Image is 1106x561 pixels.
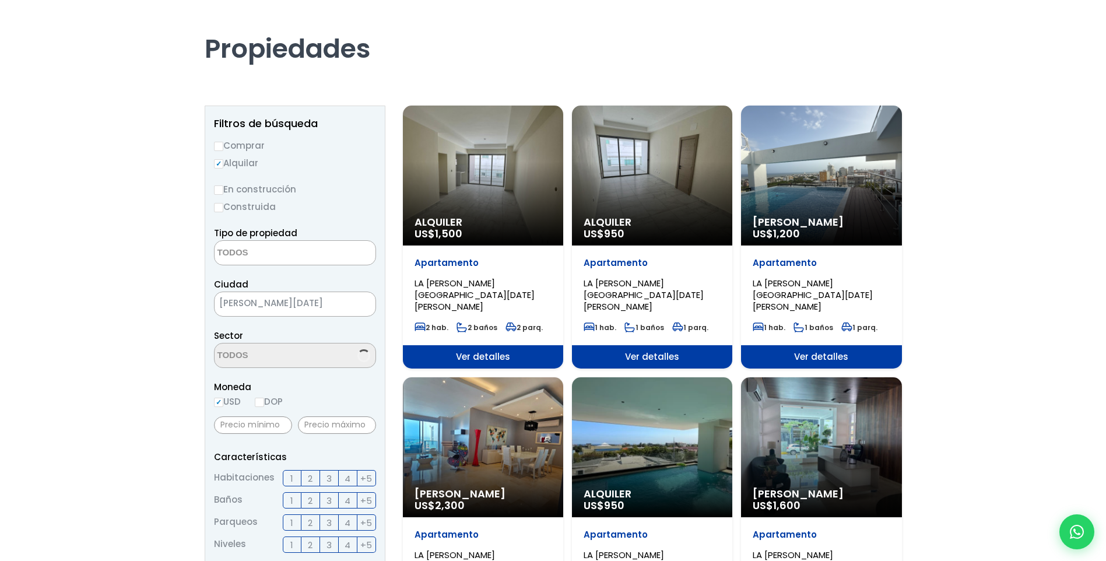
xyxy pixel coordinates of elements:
span: SANTO DOMINGO DE GUZMÁN [214,292,376,317]
label: En construcción [214,182,376,197]
span: 4 [345,538,350,552]
label: Comprar [214,138,376,153]
span: US$ [584,498,624,513]
span: 1,500 [435,226,462,241]
span: 950 [604,226,624,241]
span: Alquiler [584,216,721,228]
span: +5 [360,493,372,508]
span: 3 [326,493,332,508]
span: × [358,299,364,310]
span: +5 [360,538,372,552]
span: Ciudad [214,278,248,290]
span: 1 hab. [753,322,785,332]
label: Construida [214,199,376,214]
span: 2 parq. [505,322,543,332]
span: Sector [214,329,243,342]
label: USD [214,394,241,409]
span: Habitaciones [214,470,275,486]
span: 1 baños [624,322,664,332]
span: 1 [290,471,293,486]
p: Apartamento [584,529,721,541]
span: Tipo de propiedad [214,227,297,239]
span: Ver detalles [572,345,732,369]
input: Alquilar [214,159,223,169]
span: Alquiler [584,488,721,500]
span: US$ [753,226,800,241]
input: Construida [214,203,223,212]
p: Apartamento [415,529,552,541]
span: Ver detalles [403,345,563,369]
input: Precio máximo [298,416,376,434]
span: 1 [290,493,293,508]
span: 1 baños [793,322,833,332]
p: Apartamento [753,257,890,269]
span: 1,600 [773,498,800,513]
span: Parqueos [214,514,258,531]
span: LA [PERSON_NAME][GEOGRAPHIC_DATA][DATE][PERSON_NAME] [415,277,535,313]
span: US$ [415,226,462,241]
span: 4 [345,516,350,530]
span: 1 parq. [672,322,708,332]
span: 2,300 [435,498,465,513]
input: DOP [255,398,264,407]
input: En construcción [214,185,223,195]
input: Precio mínimo [214,416,292,434]
span: 1,200 [773,226,800,241]
span: 1 [290,516,293,530]
span: 4 [345,471,350,486]
label: Alquilar [214,156,376,170]
span: +5 [360,516,372,530]
span: +5 [360,471,372,486]
span: 2 [308,471,313,486]
span: 1 hab. [584,322,616,332]
a: Alquiler US$1,500 Apartamento LA [PERSON_NAME][GEOGRAPHIC_DATA][DATE][PERSON_NAME] 2 hab. 2 baños... [403,106,563,369]
textarea: Search [215,241,328,266]
span: SANTO DOMINGO DE GUZMÁN [215,295,346,311]
p: Apartamento [584,257,721,269]
span: 3 [326,516,332,530]
span: US$ [415,498,465,513]
span: 3 [326,538,332,552]
span: 2 [308,538,313,552]
span: 1 parq. [841,322,877,332]
input: Comprar [214,142,223,151]
span: [PERSON_NAME] [415,488,552,500]
a: Alquiler US$950 Apartamento LA [PERSON_NAME][GEOGRAPHIC_DATA][DATE][PERSON_NAME] 1 hab. 1 baños 1... [572,106,732,369]
span: US$ [753,498,800,513]
span: 2 [308,516,313,530]
span: Ver detalles [741,345,901,369]
span: 3 [326,471,332,486]
label: DOP [255,394,283,409]
input: USD [214,398,223,407]
span: LA [PERSON_NAME][GEOGRAPHIC_DATA][DATE][PERSON_NAME] [584,277,704,313]
p: Características [214,450,376,464]
textarea: Search [215,343,328,369]
span: 950 [604,498,624,513]
span: LA [PERSON_NAME][GEOGRAPHIC_DATA][DATE][PERSON_NAME] [753,277,873,313]
h1: Propiedades [205,1,902,65]
span: US$ [584,226,624,241]
p: Apartamento [753,529,890,541]
button: Remove all items [346,295,364,314]
span: Niveles [214,537,246,553]
span: 2 [308,493,313,508]
h2: Filtros de búsqueda [214,118,376,129]
a: [PERSON_NAME] US$1,200 Apartamento LA [PERSON_NAME][GEOGRAPHIC_DATA][DATE][PERSON_NAME] 1 hab. 1 ... [741,106,901,369]
span: 2 baños [457,322,497,332]
span: 1 [290,538,293,552]
span: Moneda [214,380,376,394]
p: Apartamento [415,257,552,269]
span: [PERSON_NAME] [753,488,890,500]
span: Baños [214,492,243,509]
span: 2 hab. [415,322,448,332]
span: Alquiler [415,216,552,228]
span: 4 [345,493,350,508]
span: [PERSON_NAME] [753,216,890,228]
